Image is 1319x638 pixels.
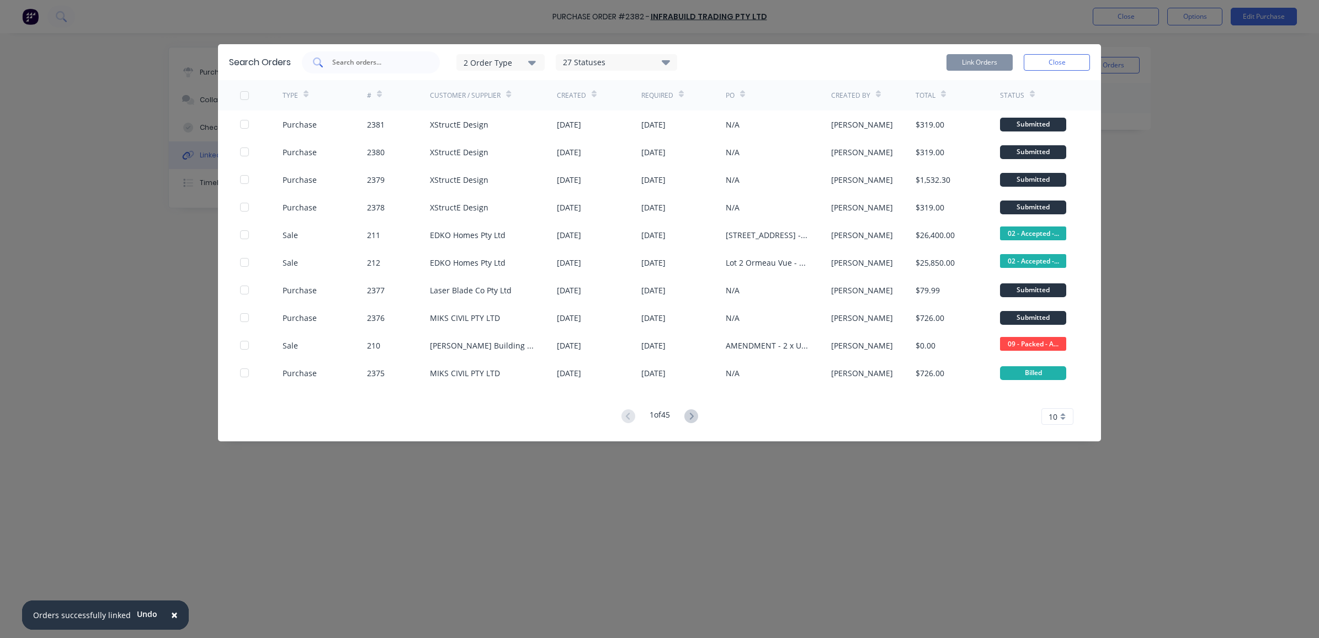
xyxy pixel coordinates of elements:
div: 2375 [367,367,385,379]
div: MIKS CIVIL PTY LTD [430,367,500,379]
div: [DATE] [641,174,666,186]
span: 02 - Accepted -... [1000,226,1066,240]
div: [DATE] [641,257,666,268]
div: [PERSON_NAME] [831,284,893,296]
div: AMENDMENT - 2 x UPPER WALL FRAMES | [STREET_ADDRESS] [726,340,809,351]
div: EDKO Homes Pty Ltd [430,257,506,268]
div: Sale [283,229,298,241]
div: PO [726,91,735,101]
div: Status [1000,91,1024,101]
div: $1,532.30 [916,174,950,186]
div: [DATE] [641,284,666,296]
div: Purchase [283,146,317,158]
button: Link Orders [946,54,1013,71]
div: [DATE] [557,284,581,296]
div: 2379 [367,174,385,186]
div: EDKO Homes Pty Ltd [430,229,506,241]
div: N/A [726,119,740,130]
div: 2377 [367,284,385,296]
div: [DATE] [557,146,581,158]
div: [PERSON_NAME] [831,340,893,351]
div: [DATE] [641,229,666,241]
div: [DATE] [557,174,581,186]
div: $25,850.00 [916,257,955,268]
div: [DATE] [557,257,581,268]
div: Total [916,91,935,101]
div: Orders successfully linked [33,609,131,621]
div: Purchase [283,174,317,186]
div: Created By [831,91,870,101]
div: 27 Statuses [556,56,677,68]
input: Search orders... [331,57,423,68]
div: Required [641,91,673,101]
div: Sale [283,340,298,351]
div: N/A [726,312,740,324]
div: [DATE] [641,340,666,351]
div: [PERSON_NAME] [831,146,893,158]
div: $0.00 [916,340,935,351]
div: Created [557,91,586,101]
div: [PERSON_NAME] Building Company Pty Ltd [430,340,535,351]
div: Purchase [283,284,317,296]
button: Close [160,602,189,629]
div: [DATE] [641,367,666,379]
div: $319.00 [916,119,944,130]
div: [PERSON_NAME] [831,119,893,130]
div: [PERSON_NAME] [831,312,893,324]
div: $319.00 [916,202,944,213]
div: [DATE] [557,312,581,324]
div: 1 of 45 [650,409,670,425]
button: Undo [131,606,163,623]
div: [PERSON_NAME] [831,257,893,268]
div: 2 Order Type [464,56,538,68]
span: 09 - Packed - A... [1000,337,1066,351]
div: 2376 [367,312,385,324]
div: XStructE Design [430,174,488,186]
span: 10 [1049,411,1057,423]
div: Submitted [1000,145,1066,159]
div: 2381 [367,119,385,130]
div: 2380 [367,146,385,158]
div: [PERSON_NAME] [831,174,893,186]
div: XStructE Design [430,119,488,130]
div: $26,400.00 [916,229,955,241]
div: [DATE] [557,340,581,351]
div: XStructE Design [430,146,488,158]
div: Purchase [283,119,317,130]
span: × [171,607,178,623]
div: 2378 [367,202,385,213]
div: [DATE] [641,146,666,158]
div: Sale [283,257,298,268]
div: [DATE] [557,202,581,213]
div: [DATE] [641,202,666,213]
div: 211 [367,229,380,241]
div: 210 [367,340,380,351]
div: $319.00 [916,146,944,158]
div: Lot 2 Ormeau Vue - Steel Framing [726,257,809,268]
div: N/A [726,174,740,186]
div: N/A [726,146,740,158]
div: Purchase [283,202,317,213]
div: $726.00 [916,312,944,324]
div: $79.99 [916,284,940,296]
div: [PERSON_NAME] [831,367,893,379]
div: [STREET_ADDRESS] - Steel Framing [726,229,809,241]
div: MIKS CIVIL PTY LTD [430,312,500,324]
div: Submitted [1000,201,1066,214]
div: Purchase [283,312,317,324]
div: [DATE] [641,312,666,324]
div: Customer / Supplier [430,91,501,101]
div: Submitted [1000,283,1066,297]
div: XStructE Design [430,202,488,213]
div: [PERSON_NAME] [831,229,893,241]
div: [DATE] [557,119,581,130]
div: N/A [726,367,740,379]
div: Submitted [1000,118,1066,131]
div: Submitted [1000,173,1066,187]
div: Purchase [283,367,317,379]
div: [DATE] [557,367,581,379]
div: N/A [726,202,740,213]
div: # [367,91,371,101]
div: Laser Blade Co Pty Ltd [430,284,512,296]
span: 02 - Accepted -... [1000,254,1066,268]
